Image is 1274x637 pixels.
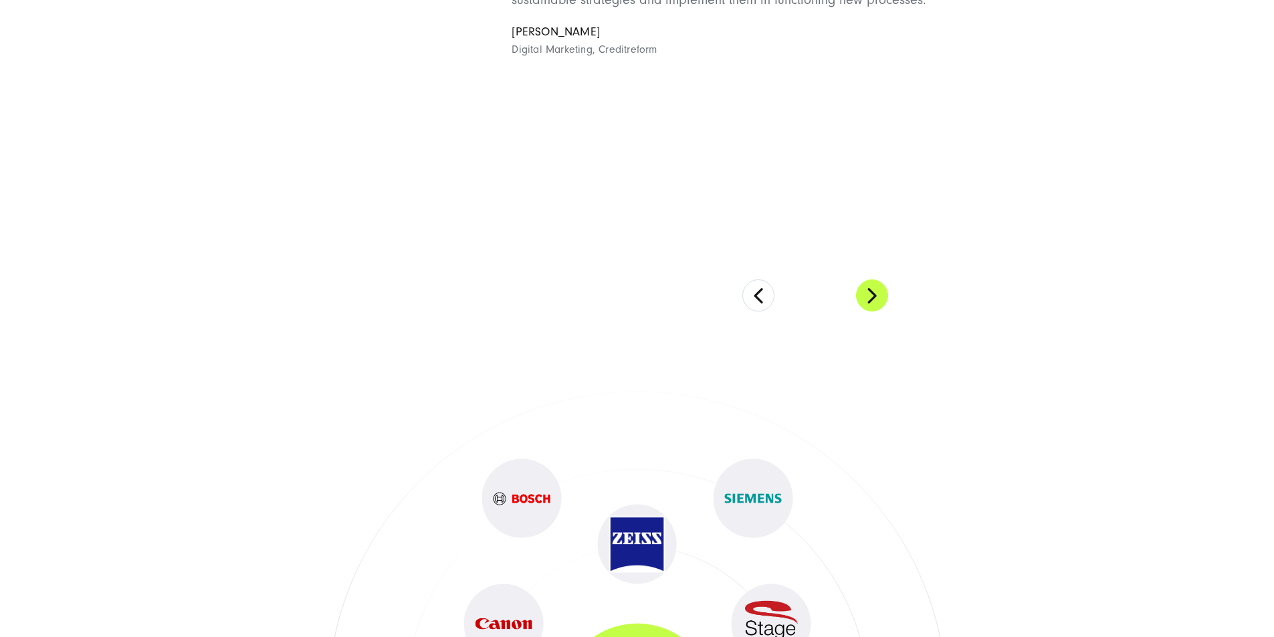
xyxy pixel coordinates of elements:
span: [PERSON_NAME] [512,23,657,42]
img: Customer logo Zeiss in blue and white Blau und Zeiss written in white - Full service Digital Agen... [609,515,665,572]
img: Customer Logo Bosch, bosch written in red - Full service Digital Agency SUNZINET [494,492,550,505]
img: Customer logo Canon, cannon written in red Full service Digital Agency SUNZINET [475,618,532,630]
img: Customer logo Siemens written in green - Full service Digital Agency SUNZINET [725,494,782,503]
span: Digital Marketing, Creditreform [512,41,657,59]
